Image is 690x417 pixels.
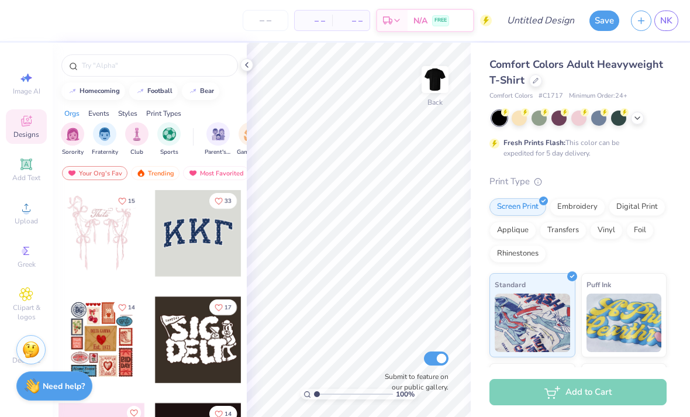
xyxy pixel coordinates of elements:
span: Sports [160,148,178,157]
div: Styles [118,108,137,119]
input: Untitled Design [498,9,584,32]
img: most_fav.gif [188,169,198,177]
div: bear [200,88,214,94]
div: Print Types [146,108,181,119]
span: 100 % [396,389,415,399]
div: Trending [131,166,180,180]
span: 15 [128,198,135,204]
img: Fraternity Image [98,127,111,141]
span: 17 [225,305,232,311]
span: Fraternity [92,148,118,157]
span: Minimum Order: 24 + [569,91,627,101]
span: Club [130,148,143,157]
div: filter for Fraternity [92,122,118,157]
img: Puff Ink [586,294,662,352]
div: Screen Print [489,198,546,216]
span: 14 [225,411,232,417]
button: Like [209,299,237,315]
div: football [147,88,172,94]
input: – – [243,10,288,31]
span: Game Day [237,148,264,157]
button: homecoming [61,82,125,100]
img: trend_line.gif [188,88,198,95]
div: Events [88,108,109,119]
img: Sorority Image [66,127,80,141]
button: filter button [125,122,149,157]
div: Rhinestones [489,245,546,263]
button: Like [113,299,140,315]
button: football [129,82,178,100]
div: Foil [626,222,654,239]
span: Puff Ink [586,278,611,291]
img: Parent's Weekend Image [212,127,225,141]
button: Like [209,193,237,209]
img: Game Day Image [244,127,257,141]
button: filter button [157,122,181,157]
span: Greek [18,260,36,269]
span: Designs [13,130,39,139]
div: Back [427,97,443,108]
div: Print Type [489,175,667,188]
div: filter for Sorority [61,122,84,157]
div: filter for Club [125,122,149,157]
button: filter button [237,122,264,157]
img: Back [423,68,447,91]
img: Sports Image [163,127,176,141]
span: Comfort Colors [489,91,533,101]
img: Standard [495,294,570,352]
img: trending.gif [136,169,146,177]
span: Add Text [12,173,40,182]
span: Upload [15,216,38,226]
strong: Need help? [43,381,85,392]
span: NK [660,14,672,27]
div: Embroidery [550,198,605,216]
div: Digital Print [609,198,665,216]
button: filter button [205,122,232,157]
span: # C1717 [539,91,563,101]
a: NK [654,11,678,31]
div: Transfers [540,222,586,239]
span: – – [339,15,363,27]
button: bear [182,82,219,100]
div: homecoming [80,88,120,94]
div: filter for Sports [157,122,181,157]
span: – – [302,15,325,27]
span: Standard [495,278,526,291]
button: Like [113,193,140,209]
span: Decorate [12,356,40,365]
div: This color can be expedited for 5 day delivery. [503,137,647,158]
span: N/A [413,15,427,27]
img: Club Image [130,127,143,141]
img: most_fav.gif [67,169,77,177]
strong: Fresh Prints Flash: [503,138,565,147]
img: trend_line.gif [68,88,77,95]
button: filter button [92,122,118,157]
span: 14 [128,305,135,311]
button: filter button [61,122,84,157]
span: FREE [434,16,447,25]
span: Comfort Colors Adult Heavyweight T-Shirt [489,57,663,87]
input: Try "Alpha" [81,60,230,71]
button: Save [589,11,619,31]
span: 33 [225,198,232,204]
span: Clipart & logos [6,303,47,322]
div: Most Favorited [183,166,249,180]
div: filter for Game Day [237,122,264,157]
div: Orgs [64,108,80,119]
div: Vinyl [590,222,623,239]
span: Image AI [13,87,40,96]
div: Applique [489,222,536,239]
div: Your Org's Fav [62,166,127,180]
label: Submit to feature on our public gallery. [378,371,448,392]
span: Sorority [62,148,84,157]
div: filter for Parent's Weekend [205,122,232,157]
img: trend_line.gif [136,88,145,95]
span: Parent's Weekend [205,148,232,157]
